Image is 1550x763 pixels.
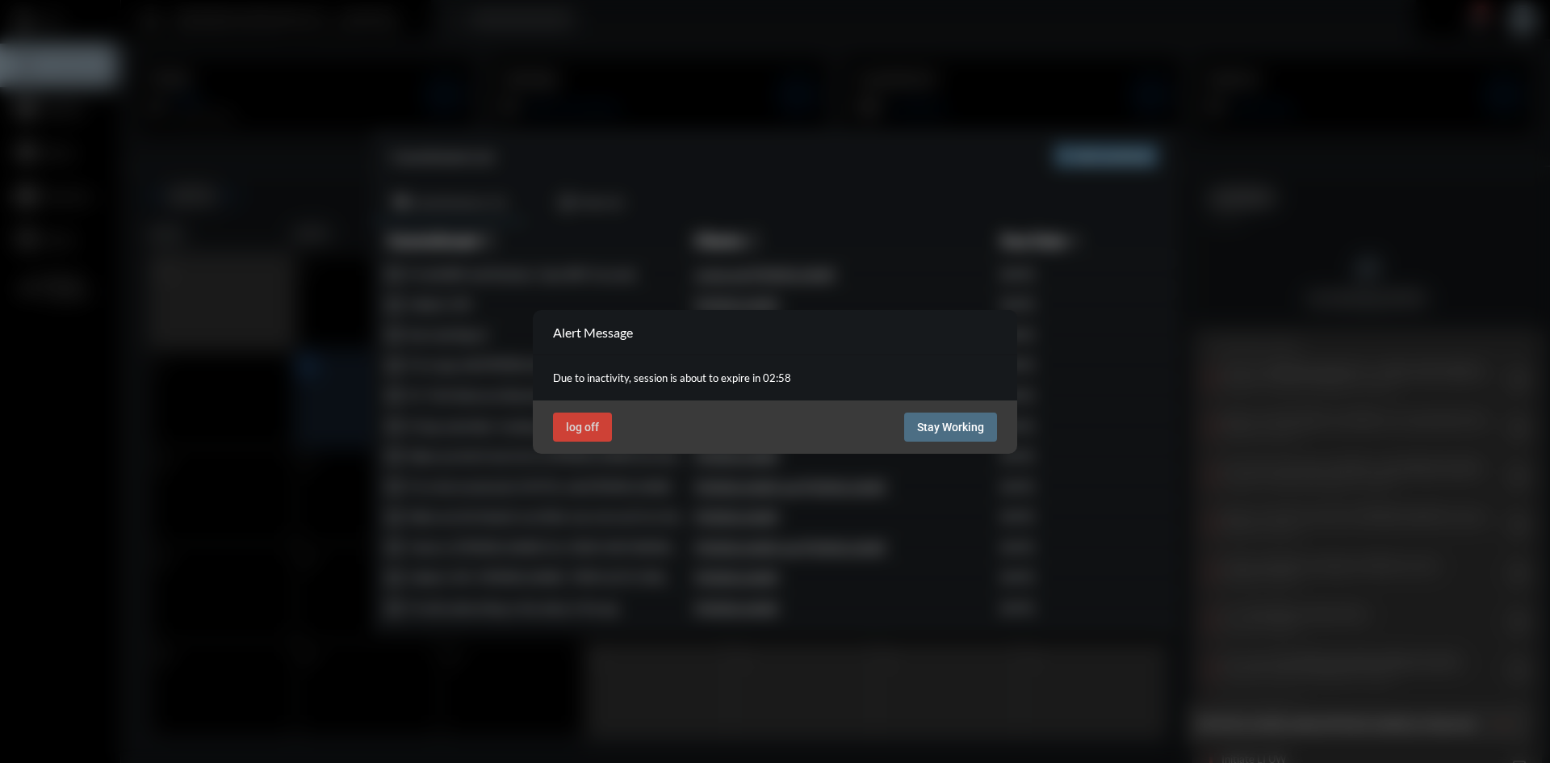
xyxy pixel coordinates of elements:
h2: Alert Message [553,325,633,340]
span: log off [566,421,599,434]
p: Due to inactivity, session is about to expire in 02:58 [553,371,997,384]
button: Stay Working [904,413,997,442]
button: log off [553,413,612,442]
span: Stay Working [917,421,984,434]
